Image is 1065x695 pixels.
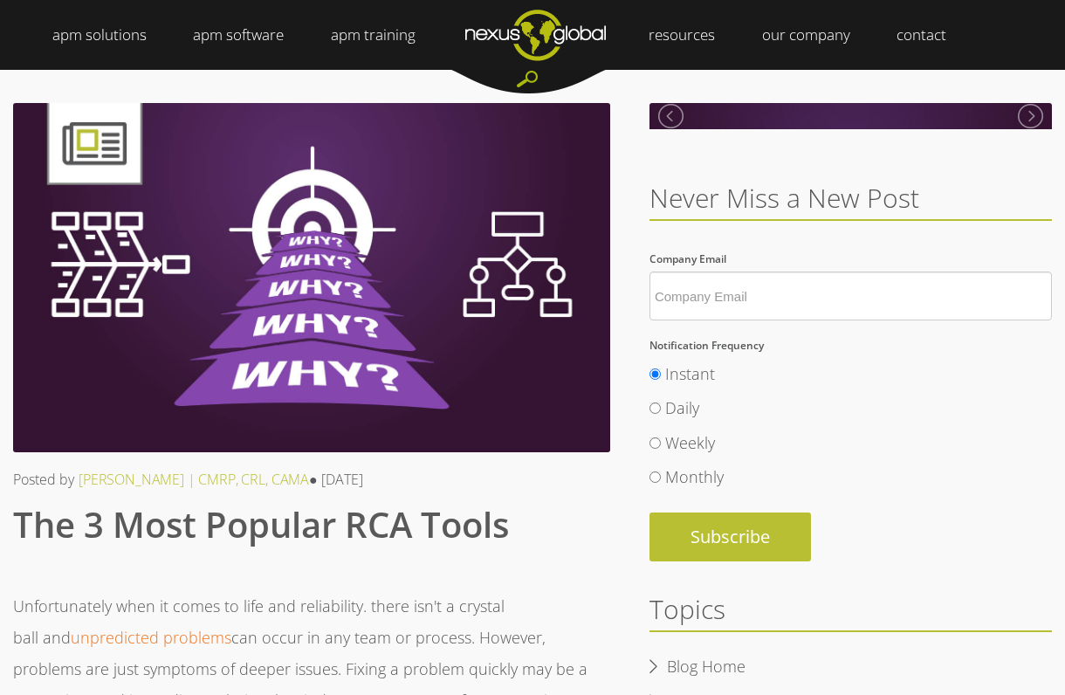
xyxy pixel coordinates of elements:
input: Daily [649,403,661,414]
img: Meet the New Investigation Optimizer | September 2020 [649,103,1052,447]
span: Daily [665,397,699,418]
span: Weekly [665,432,715,453]
input: Weekly [649,437,661,449]
span: Never Miss a New Post [649,180,919,216]
span: The 3 Most Popular RCA Tools [13,500,509,548]
span: Company Email [649,251,726,266]
a: unpredicted problems [71,627,231,648]
span: Instant [665,363,715,384]
span: Notification Frequency [649,338,764,353]
input: Subscribe [649,513,811,561]
span: Posted by [13,470,74,489]
input: Monthly [649,471,661,483]
a: [PERSON_NAME] | CMRP, CRL, CAMA [79,470,309,489]
span: ● [DATE] [309,470,363,489]
a: Blog Home [649,654,763,680]
span: Monthly [665,466,724,487]
span: Topics [649,591,725,627]
input: Instant [649,368,661,380]
input: Company Email [649,272,1052,320]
